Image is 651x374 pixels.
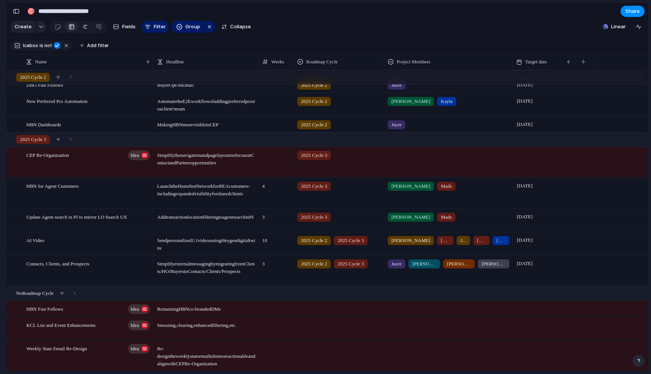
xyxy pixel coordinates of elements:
[40,42,43,49] span: is
[515,236,535,245] span: [DATE]
[154,209,258,221] span: Add transaction location filtering to agent search in PI
[26,212,127,221] span: Update Agent search in PI to mirror LO Search UX
[391,81,402,89] span: Jucer
[185,23,200,31] span: Group
[142,21,169,33] button: Filter
[338,237,364,244] span: 2025 Cycle 3
[26,120,61,129] span: HBN Dashboards
[25,5,37,17] button: 🎯
[154,117,258,129] span: Making HBN more visible in CEP
[128,150,150,160] button: Idea
[525,58,547,66] span: Target date
[391,98,430,105] span: [PERSON_NAME]
[128,304,150,314] button: Idea
[301,152,327,159] span: 2025 Cycle 3
[611,23,626,31] span: Linear
[301,182,327,190] span: 2025 Cycle 3
[301,213,327,221] span: 2025 Cycle 3
[154,317,258,329] span: Snoozing, clearing, enhanced filtering, etc.
[131,304,139,314] span: Idea
[306,58,338,66] span: Roadmap Cycle
[447,260,471,268] span: [PERSON_NAME]
[271,58,284,66] span: Weeks
[515,259,535,268] span: [DATE]
[460,237,466,244] span: Juanca
[620,6,645,17] button: Share
[26,304,63,313] span: HBN Fast Follows
[131,150,139,161] span: Idea
[131,343,139,354] span: Idea
[154,233,258,252] span: Send personalized 1:1 videos using Heygen digital twins
[391,237,430,244] span: [PERSON_NAME]
[26,259,89,268] span: Contacts, Clients, and Prospects
[391,182,430,190] span: [PERSON_NAME]
[259,233,293,244] span: 10
[69,136,72,143] span: 5
[26,320,96,329] span: KCL List and Event Enhancements
[154,147,258,167] span: Simplify the navigation and page layouts to focus on Contact and Partner opportunities
[481,260,506,268] span: [PERSON_NAME]
[441,237,450,244] span: [PERSON_NAME]
[26,344,87,353] span: Weekly Stats Email Re-Design
[515,181,535,190] span: [DATE]
[515,80,535,89] span: [DATE]
[15,23,32,31] span: Create
[10,21,35,33] button: Create
[154,23,166,31] span: Filter
[515,97,535,106] span: [DATE]
[397,58,430,66] span: Project Members
[515,120,535,129] span: [DATE]
[110,21,139,33] button: Fields
[301,260,327,268] span: 2025 Cycle 2
[43,42,52,49] span: not
[26,236,44,244] span: AI Video
[515,212,535,221] span: [DATE]
[20,136,46,143] span: 2025 Cycle 3
[128,320,150,330] button: Idea
[154,301,258,313] span: Remaining HBN co-branded DMs
[38,41,53,50] button: isnot
[75,40,113,51] button: Add filter
[259,178,293,190] span: 4
[391,121,402,129] span: Jucer
[391,213,430,221] span: [PERSON_NAME]
[26,181,79,190] span: HBN for Agent Customers
[301,98,327,105] span: 2025 Cycle 2
[600,21,629,32] button: Linear
[73,290,76,297] span: 3
[154,341,258,368] span: Re-design the weekly stats email to be more actionable and align with CEP Re-Organization
[259,209,293,221] span: 3
[230,23,251,31] span: Collapse
[218,21,254,33] button: Collapse
[172,21,204,33] button: Group
[441,182,452,190] span: Mads
[166,58,184,66] span: Headline
[154,178,258,198] span: Launch the Homebot Network for REA customers-including expanded visibility for shared clients
[391,260,402,268] span: Jucer
[26,97,87,105] span: New Preferred Pro Automation
[23,42,38,49] span: Icebox
[35,58,47,66] span: Name
[69,74,72,81] span: 7
[128,344,150,354] button: Idea
[338,260,364,268] span: 2025 Cycle 3
[441,213,452,221] span: Mads
[87,42,109,49] span: Add filter
[497,237,506,244] span: [PERSON_NAME]
[26,80,63,89] span: DBO Fast Follows
[301,81,327,89] span: 2025 Cycle 2
[301,121,327,129] span: 2025 Cycle 2
[259,256,293,268] span: 3
[625,8,640,15] span: Share
[441,98,452,105] span: Kayla
[154,93,258,113] span: Automate the E2E workflow of adding preferred pros to a client's team
[122,23,136,31] span: Fields
[412,260,436,268] span: [PERSON_NAME]
[26,150,69,159] span: CEP Re-Organization
[20,74,46,81] span: 2025 Cycle 2
[154,256,258,275] span: Simplify external messaging by migrating from Clients/HO/Buyers to Contacts/Clients/Prospects
[301,237,327,244] span: 2025 Cycle 2
[477,237,486,244] span: [PERSON_NAME]
[131,320,139,331] span: Idea
[16,290,53,297] span: No Roadmap Cycle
